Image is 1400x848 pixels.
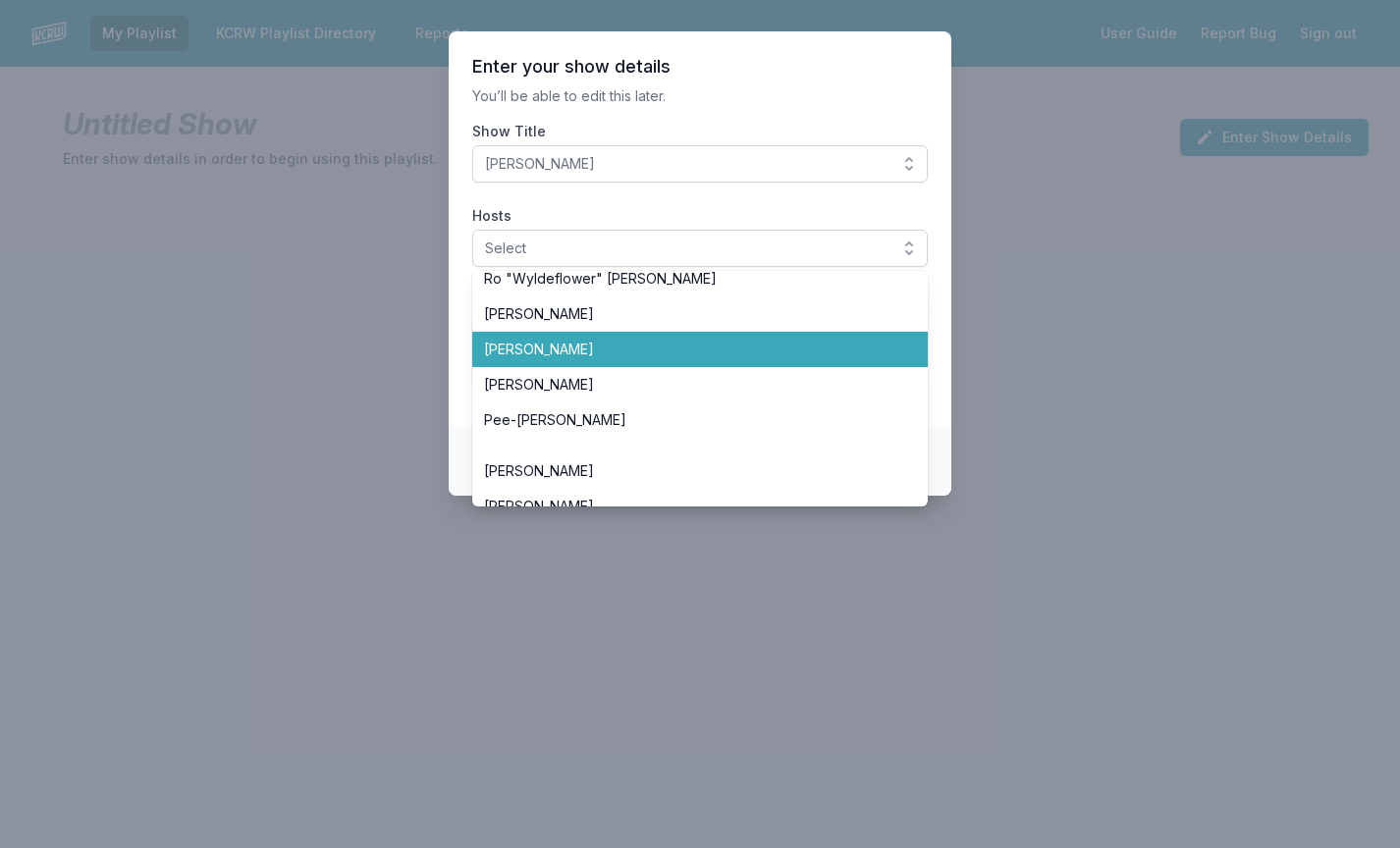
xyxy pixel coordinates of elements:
header: Enter your show details [472,55,928,79]
span: [PERSON_NAME] [485,154,888,174]
span: [PERSON_NAME] [484,497,892,516]
span: [PERSON_NAME] [484,340,892,359]
span: [PERSON_NAME] [484,375,892,395]
span: Ro "Wyldeflower" [PERSON_NAME] [484,269,892,289]
span: Pee-[PERSON_NAME] [484,410,892,430]
span: Select [485,238,888,258]
p: You’ll be able to edit this later. [472,86,928,106]
label: Show Title [472,122,928,141]
button: [PERSON_NAME] [472,145,928,183]
label: Hosts [472,206,928,226]
button: Select [472,230,928,267]
span: [PERSON_NAME] [484,304,892,324]
span: [PERSON_NAME] [484,461,892,481]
